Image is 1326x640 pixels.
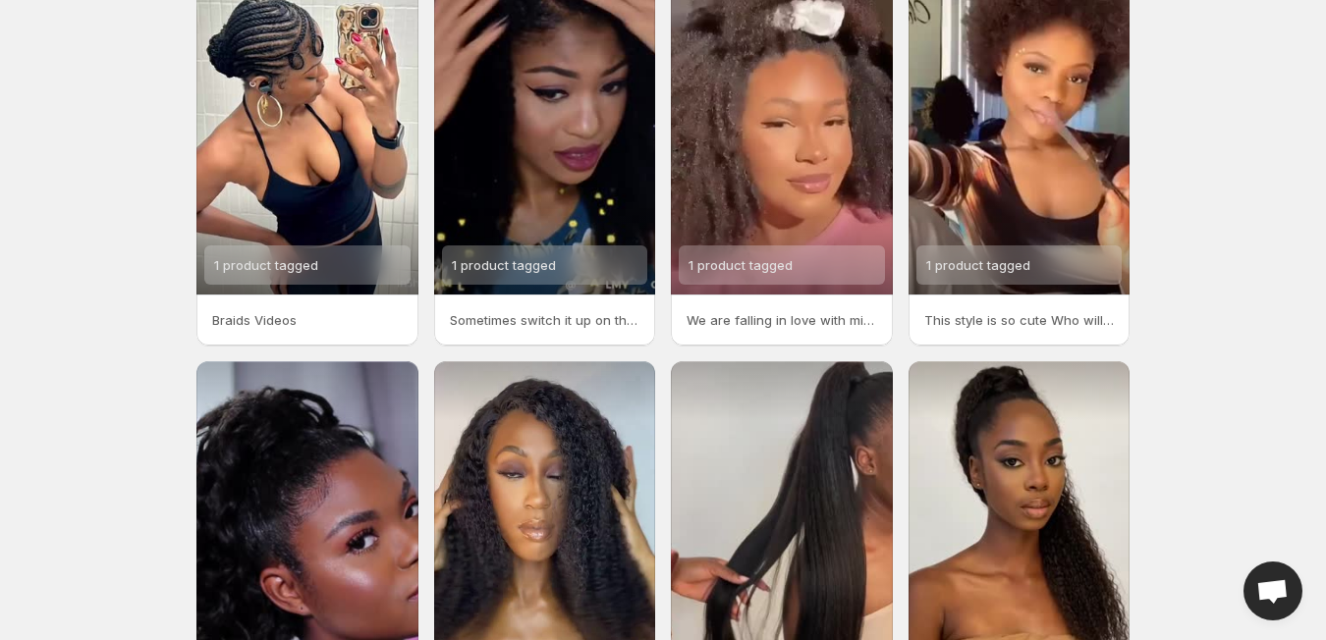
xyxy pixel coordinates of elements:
[212,310,403,330] p: Braids Videos
[214,257,318,273] span: 1 product tagged
[687,310,877,330] p: We are falling in love with milkayemima natural hair _- milkayemima __If you are looki
[689,257,793,273] span: 1 product tagged
[924,310,1115,330] p: This style is so cute Who will be trying this out - uchechi_ _Our toallmyblackgirls Kink
[452,257,556,273] span: 1 product tagged
[1243,561,1302,620] div: Open chat
[926,257,1030,273] span: 1 product tagged
[450,310,640,330] p: Sometimes switch it up on them sis rey_mmdl using our toallmyblackgirls Kinky Coarse Clip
